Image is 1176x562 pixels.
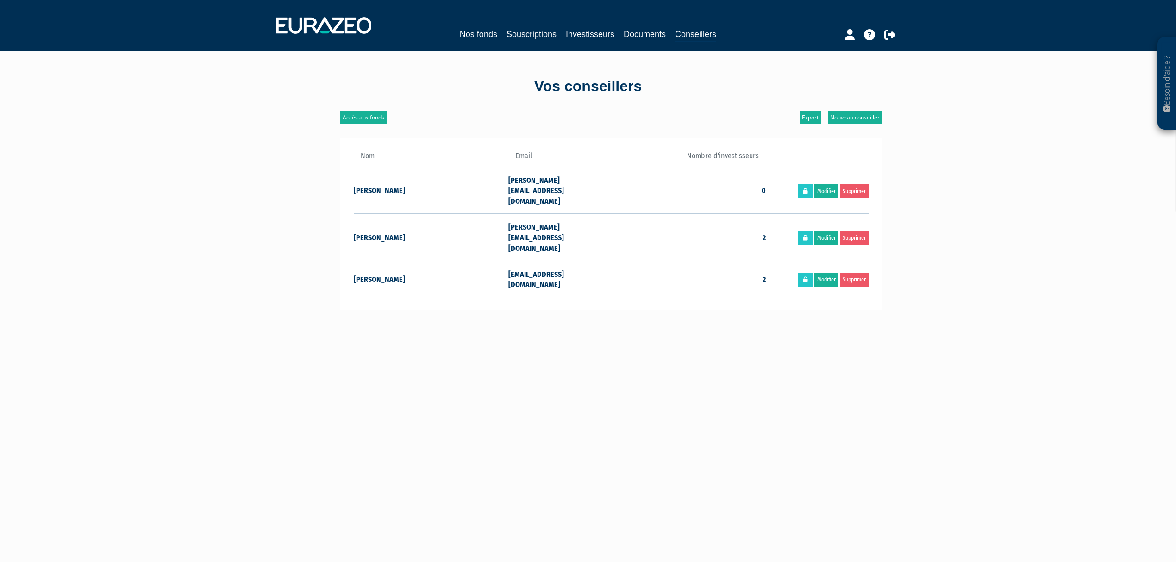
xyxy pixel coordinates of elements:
a: Investisseurs [566,28,614,41]
a: Supprimer [840,184,869,198]
a: Réinitialiser le mot de passe [798,184,813,198]
a: Réinitialiser le mot de passe [798,273,813,287]
td: 2 [611,261,766,297]
th: Nom [354,151,508,167]
a: Modifier [814,273,838,287]
a: Supprimer [840,273,869,287]
div: Vos conseillers [324,76,852,97]
th: Email [508,151,611,167]
a: Documents [624,28,666,41]
td: [PERSON_NAME] [354,167,508,214]
a: Nouveau conseiller [828,111,882,124]
a: Réinitialiser le mot de passe [798,231,813,245]
p: Besoin d'aide ? [1162,42,1172,125]
td: [EMAIL_ADDRESS][DOMAIN_NAME] [508,261,611,297]
a: Modifier [814,184,838,198]
td: 0 [611,167,766,214]
td: [PERSON_NAME] [354,261,508,297]
a: Accès aux fonds [340,111,387,124]
td: 2 [611,214,766,261]
a: Modifier [814,231,838,245]
a: Souscriptions [507,28,557,41]
a: Export [800,111,821,124]
td: [PERSON_NAME][EMAIL_ADDRESS][DOMAIN_NAME] [508,167,611,214]
th: Nombre d'investisseurs [611,151,766,167]
td: [PERSON_NAME][EMAIL_ADDRESS][DOMAIN_NAME] [508,214,611,261]
td: [PERSON_NAME] [354,214,508,261]
a: Nos fonds [460,28,497,41]
a: Supprimer [840,231,869,245]
a: Conseillers [675,28,716,42]
img: 1732889491-logotype_eurazeo_blanc_rvb.png [276,17,371,34]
